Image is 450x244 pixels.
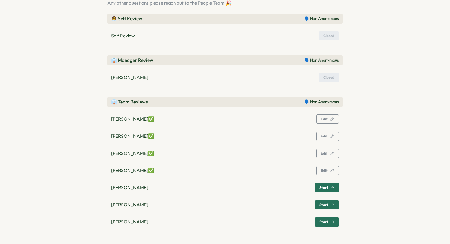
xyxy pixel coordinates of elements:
[319,203,328,207] span: Start
[316,149,339,158] button: Edit
[315,200,339,209] button: Start
[321,117,328,121] span: Edit
[304,99,339,105] p: 🗣️ Non Anonymous
[304,58,339,63] p: 🗣️ Non Anonymous
[321,134,328,138] span: Edit
[321,169,328,172] span: Edit
[315,217,339,227] button: Start
[319,220,328,224] span: Start
[111,15,142,22] p: 🧑‍💼 Self Review
[111,57,153,64] p: 👔 Manager Review
[319,186,328,190] span: Start
[111,32,135,39] p: Self Review
[111,167,154,174] p: [PERSON_NAME] ✅
[316,166,339,175] button: Edit
[111,219,148,225] p: [PERSON_NAME]
[316,132,339,141] button: Edit
[111,133,154,140] p: [PERSON_NAME] ✅
[111,74,148,81] p: [PERSON_NAME]
[315,183,339,192] button: Start
[111,201,148,208] p: [PERSON_NAME]
[316,114,339,124] button: Edit
[111,116,154,122] p: [PERSON_NAME] ✅
[111,150,154,157] p: [PERSON_NAME] ✅
[321,152,328,155] span: Edit
[111,184,148,191] p: [PERSON_NAME]
[304,16,339,21] p: 🗣️ Non Anonymous
[111,99,148,105] p: 👔 Team Reviews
